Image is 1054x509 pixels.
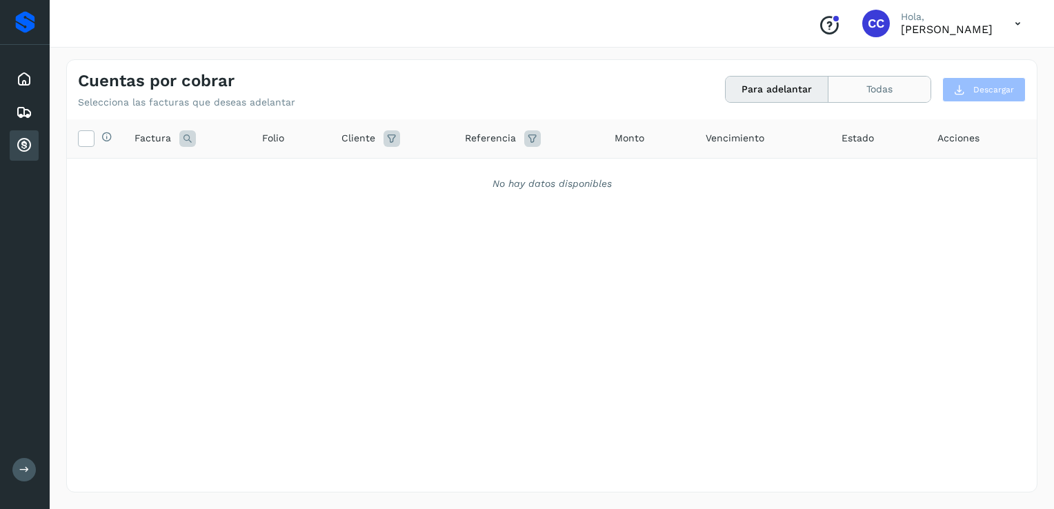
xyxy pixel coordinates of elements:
[341,131,375,146] span: Cliente
[10,97,39,128] div: Embarques
[937,131,980,146] span: Acciones
[726,77,828,102] button: Para adelantar
[78,71,235,91] h4: Cuentas por cobrar
[842,131,874,146] span: Estado
[78,97,295,108] p: Selecciona las facturas que deseas adelantar
[135,131,171,146] span: Factura
[901,23,993,36] p: Carlos Cardiel Castro
[10,64,39,94] div: Inicio
[615,131,644,146] span: Monto
[901,11,993,23] p: Hola,
[465,131,516,146] span: Referencia
[828,77,931,102] button: Todas
[973,83,1014,96] span: Descargar
[85,177,1019,191] div: No hay datos disponibles
[262,131,284,146] span: Folio
[706,131,764,146] span: Vencimiento
[942,77,1026,102] button: Descargar
[10,130,39,161] div: Cuentas por cobrar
